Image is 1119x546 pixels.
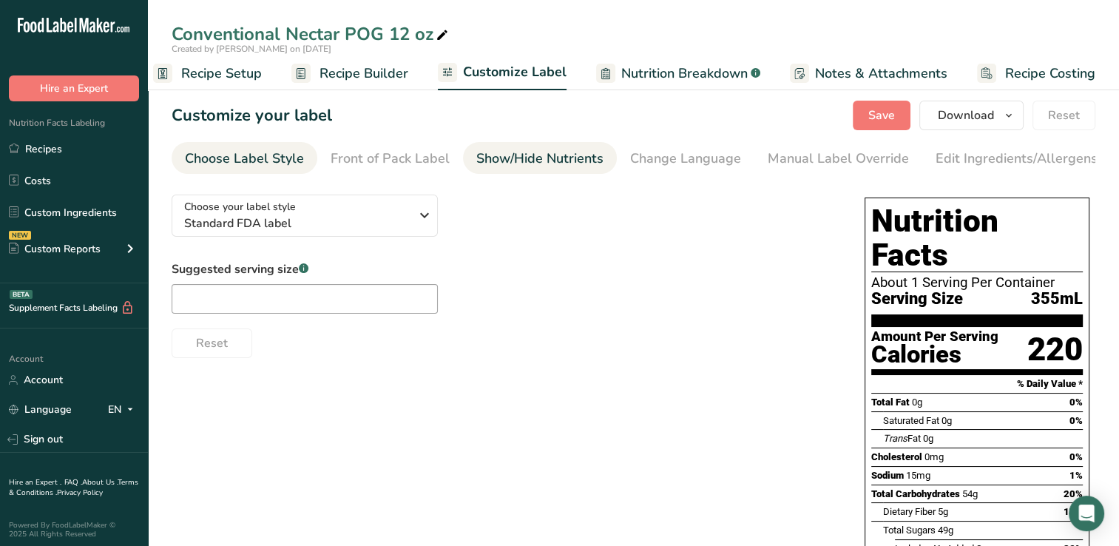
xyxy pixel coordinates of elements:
[153,57,262,90] a: Recipe Setup
[883,433,907,444] i: Trans
[1031,290,1083,309] span: 355mL
[1032,101,1095,130] button: Reset
[184,199,296,215] span: Choose your label style
[184,215,410,232] span: Standard FDA label
[1005,64,1095,84] span: Recipe Costing
[172,104,332,128] h1: Customize your label
[1069,496,1104,531] div: Open Intercom Messenger
[10,290,33,299] div: BETA
[9,477,61,488] a: Hire an Expert .
[172,195,438,237] button: Choose your label style Standard FDA label
[1048,107,1080,124] span: Reset
[1064,506,1083,517] span: 17%
[108,401,139,419] div: EN
[9,231,31,240] div: NEW
[871,290,963,309] span: Serving Size
[815,64,947,84] span: Notes & Attachments
[331,149,450,169] div: Front of Pack Label
[1069,470,1083,481] span: 1%
[962,488,978,499] span: 54g
[463,62,567,82] span: Customize Label
[871,275,1083,290] div: About 1 Serving Per Container
[768,149,909,169] div: Manual Label Override
[64,477,82,488] a: FAQ .
[923,433,933,444] span: 0g
[912,397,922,408] span: 0g
[883,433,921,444] span: Fat
[868,107,895,124] span: Save
[196,334,228,352] span: Reset
[871,451,922,462] span: Cholesterol
[1064,488,1083,499] span: 20%
[291,57,408,90] a: Recipe Builder
[9,241,101,257] div: Custom Reports
[82,477,118,488] a: About Us .
[9,477,138,498] a: Terms & Conditions .
[630,149,741,169] div: Change Language
[883,415,939,426] span: Saturated Fat
[871,470,904,481] span: Sodium
[9,397,72,422] a: Language
[1069,397,1083,408] span: 0%
[790,57,947,90] a: Notes & Attachments
[883,525,936,536] span: Total Sugars
[938,525,953,536] span: 49g
[977,57,1095,90] a: Recipe Costing
[172,260,438,278] label: Suggested serving size
[871,488,960,499] span: Total Carbohydrates
[938,506,948,517] span: 5g
[1069,415,1083,426] span: 0%
[9,75,139,101] button: Hire an Expert
[320,64,408,84] span: Recipe Builder
[941,415,952,426] span: 0g
[172,21,451,47] div: Conventional Nectar POG 12 oz
[853,101,910,130] button: Save
[596,57,760,90] a: Nutrition Breakdown
[906,470,930,481] span: 15mg
[938,107,994,124] span: Download
[9,521,139,539] div: Powered By FoodLabelMaker © 2025 All Rights Reserved
[919,101,1024,130] button: Download
[871,344,998,365] div: Calories
[476,149,604,169] div: Show/Hide Nutrients
[185,149,304,169] div: Choose Label Style
[871,204,1083,272] h1: Nutrition Facts
[621,64,748,84] span: Nutrition Breakdown
[438,55,567,91] a: Customize Label
[1069,451,1083,462] span: 0%
[57,488,103,498] a: Privacy Policy
[172,43,331,55] span: Created by [PERSON_NAME] on [DATE]
[181,64,262,84] span: Recipe Setup
[1027,330,1083,369] div: 220
[871,330,998,344] div: Amount Per Serving
[871,397,910,408] span: Total Fat
[871,375,1083,393] section: % Daily Value *
[924,451,944,462] span: 0mg
[172,328,252,358] button: Reset
[883,506,936,517] span: Dietary Fiber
